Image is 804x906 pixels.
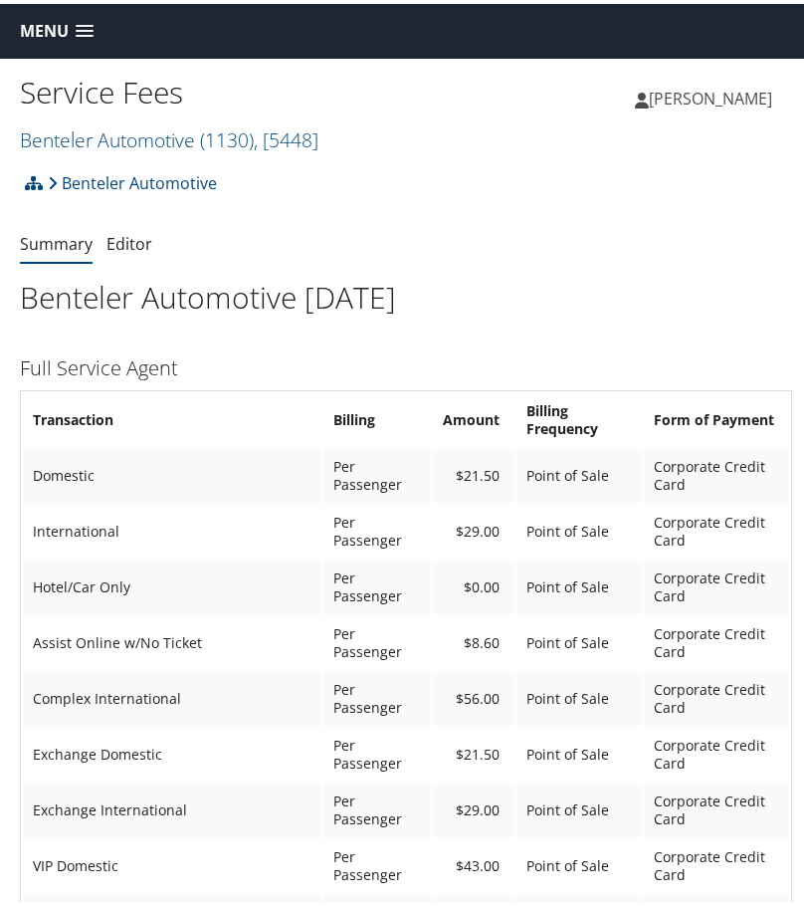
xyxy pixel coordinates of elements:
h1: Service Fees [20,68,406,110]
td: Corporate Credit Card [644,557,789,610]
span: ( 1130 ) [200,122,254,149]
td: Per Passenger [323,501,431,555]
td: Corporate Credit Card [644,780,789,833]
td: $21.50 [433,445,514,499]
h3: Full Service Agent [20,350,792,378]
td: Corporate Credit Card [644,501,789,555]
td: Point of Sale [516,557,642,610]
td: Point of Sale [516,780,642,833]
span: [PERSON_NAME] [649,84,772,106]
th: Billing [323,389,431,443]
td: $56.00 [433,668,514,722]
td: Per Passenger [323,612,431,666]
th: Amount [433,389,514,443]
td: Per Passenger [323,835,431,889]
th: Form of Payment [644,389,789,443]
td: $21.50 [433,724,514,778]
td: Point of Sale [516,445,642,499]
a: Summary [20,229,93,251]
td: Point of Sale [516,501,642,555]
td: Per Passenger [323,668,431,722]
span: Menu [20,18,69,37]
td: Point of Sale [516,724,642,778]
td: $8.60 [433,612,514,666]
a: Editor [106,229,152,251]
td: Per Passenger [323,724,431,778]
a: [PERSON_NAME] [635,65,792,124]
td: Corporate Credit Card [644,835,789,889]
td: Point of Sale [516,835,642,889]
td: Exchange International [23,780,321,833]
td: Assist Online w/No Ticket [23,612,321,666]
h1: Benteler Automotive [DATE] [20,273,792,315]
th: Transaction [23,389,321,443]
a: Menu [10,11,103,44]
td: Complex International [23,668,321,722]
td: International [23,501,321,555]
td: VIP Domestic [23,835,321,889]
td: $29.00 [433,501,514,555]
th: Billing Frequency [516,389,642,443]
span: , [ 5448 ] [254,122,318,149]
td: Corporate Credit Card [644,612,789,666]
a: Benteler Automotive [20,122,318,149]
td: Exchange Domestic [23,724,321,778]
td: Per Passenger [323,780,431,833]
td: Corporate Credit Card [644,668,789,722]
td: Hotel/Car Only [23,557,321,610]
td: Per Passenger [323,557,431,610]
td: $43.00 [433,835,514,889]
td: Point of Sale [516,668,642,722]
td: Point of Sale [516,612,642,666]
a: Benteler Automotive [48,159,217,199]
td: Corporate Credit Card [644,724,789,778]
td: $0.00 [433,557,514,610]
td: Corporate Credit Card [644,445,789,499]
td: Per Passenger [323,445,431,499]
td: Domestic [23,445,321,499]
td: $29.00 [433,780,514,833]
